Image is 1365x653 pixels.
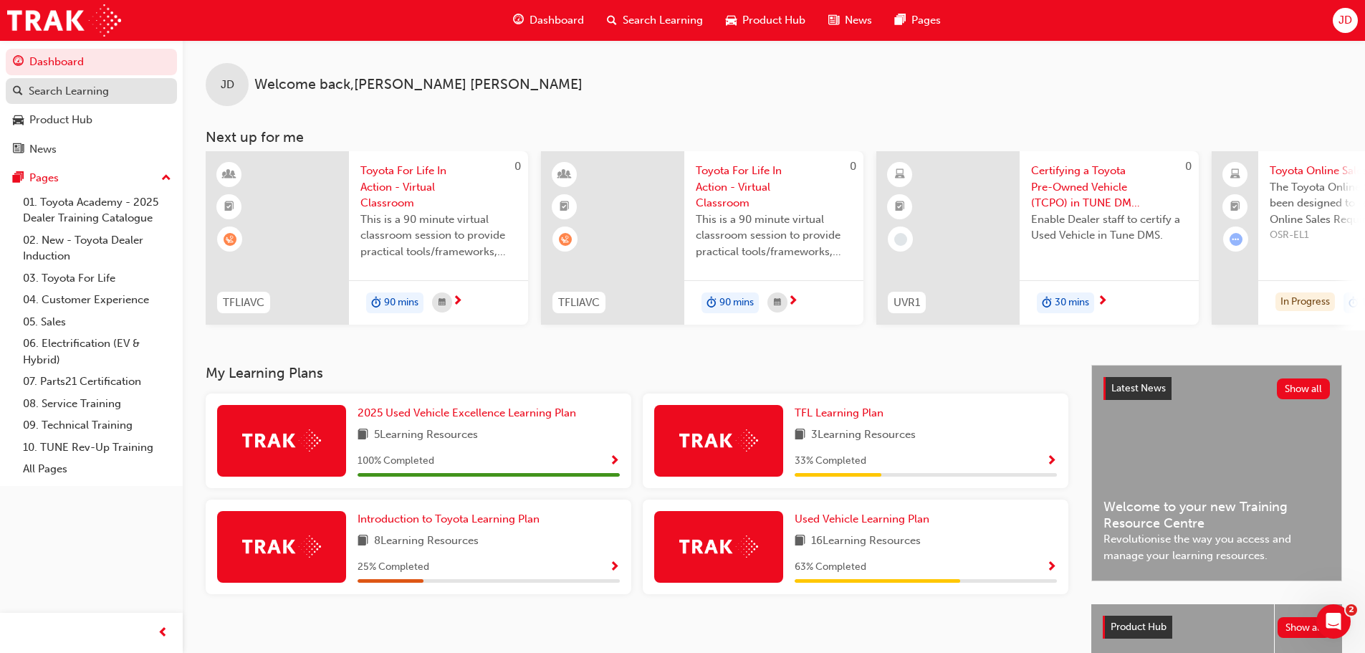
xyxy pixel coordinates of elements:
span: This is a 90 minute virtual classroom session to provide practical tools/frameworks, behaviours a... [360,211,517,260]
a: guage-iconDashboard [502,6,595,35]
h3: Next up for me [183,129,1365,146]
a: car-iconProduct Hub [714,6,817,35]
span: car-icon [726,11,737,29]
span: learningRecordVerb_ATTEMPT-icon [1230,233,1242,246]
img: Trak [242,535,321,558]
iframe: Intercom live chat [1316,604,1351,639]
span: duration-icon [707,294,717,313]
span: learningRecordVerb_NONE-icon [894,233,907,246]
a: 09. Technical Training [17,414,177,437]
span: news-icon [828,11,839,29]
span: Introduction to Toyota Learning Plan [358,513,540,525]
a: Used Vehicle Learning Plan [795,511,935,528]
span: calendar-icon [439,294,446,312]
div: Search Learning [29,83,109,100]
span: search-icon [607,11,617,29]
span: 90 mins [384,295,418,311]
span: calendar-icon [774,294,781,312]
a: 03. Toyota For Life [17,267,177,290]
span: 8 Learning Resources [374,533,479,550]
span: booktick-icon [560,198,570,216]
span: Certifying a Toyota Pre-Owned Vehicle (TCPO) in TUNE DMS e-Learning Module [1031,163,1187,211]
span: UVR1 [894,295,920,311]
span: book-icon [358,426,368,444]
span: Toyota For Life In Action - Virtual Classroom [360,163,517,211]
span: 0 [850,160,856,173]
a: 0TFLIAVCToyota For Life In Action - Virtual ClassroomThis is a 90 minute virtual classroom sessio... [206,151,528,325]
button: Show Progress [1046,558,1057,576]
a: 0TFLIAVCToyota For Life In Action - Virtual ClassroomThis is a 90 minute virtual classroom sessio... [541,151,863,325]
a: 08. Service Training [17,393,177,415]
span: learningResourceType_INSTRUCTOR_LED-icon [224,166,234,184]
img: Trak [679,535,758,558]
span: JD [221,77,234,93]
span: laptop-icon [1230,166,1240,184]
span: learningResourceType_ELEARNING-icon [895,166,905,184]
a: All Pages [17,458,177,480]
span: 2 [1346,604,1357,616]
a: 10. TUNE Rev-Up Training [17,437,177,459]
button: Show Progress [1046,452,1057,470]
span: TFL Learning Plan [795,406,883,419]
span: Product Hub [1111,621,1167,633]
button: DashboardSearch LearningProduct HubNews [6,46,177,165]
a: 2025 Used Vehicle Excellence Learning Plan [358,405,582,421]
a: pages-iconPages [883,6,952,35]
span: Used Vehicle Learning Plan [795,513,929,525]
span: up-icon [161,169,171,188]
span: TFLIAVC [558,295,600,311]
a: Latest NewsShow allWelcome to your new Training Resource CentreRevolutionise the way you access a... [1091,365,1342,581]
a: Dashboard [6,49,177,75]
span: learningRecordVerb_WAITLIST-icon [559,233,572,246]
span: duration-icon [1349,294,1359,313]
button: JD [1333,8,1358,33]
span: book-icon [795,533,805,550]
a: news-iconNews [817,6,883,35]
span: car-icon [13,114,24,127]
span: 25 % Completed [358,559,429,576]
span: News [845,12,872,29]
span: learningResourceType_INSTRUCTOR_LED-icon [560,166,570,184]
a: Product Hub [6,107,177,133]
span: next-icon [787,295,798,308]
a: 05. Sales [17,311,177,333]
span: Show Progress [609,561,620,574]
a: Introduction to Toyota Learning Plan [358,511,545,528]
div: Pages [29,170,59,186]
span: next-icon [1097,295,1108,308]
div: In Progress [1275,292,1335,312]
span: Toyota For Life In Action - Virtual Classroom [696,163,852,211]
div: News [29,141,57,158]
a: 0UVR1Certifying a Toyota Pre-Owned Vehicle (TCPO) in TUNE DMS e-Learning ModuleEnable Dealer staf... [876,151,1199,325]
button: Show all [1278,617,1331,638]
span: booktick-icon [895,198,905,216]
span: Latest News [1111,382,1166,394]
a: 02. New - Toyota Dealer Induction [17,229,177,267]
span: search-icon [13,85,23,98]
button: Show Progress [609,452,620,470]
span: Product Hub [742,12,805,29]
a: search-iconSearch Learning [595,6,714,35]
img: Trak [679,429,758,452]
img: Trak [7,4,121,37]
a: Product HubShow all [1103,616,1331,639]
span: pages-icon [13,172,24,185]
a: News [6,136,177,163]
button: Show all [1277,378,1331,399]
span: Search Learning [623,12,703,29]
button: Show Progress [609,558,620,576]
span: 0 [1185,160,1192,173]
span: 30 mins [1055,295,1089,311]
span: book-icon [358,533,368,550]
span: learningRecordVerb_WAITLIST-icon [224,233,236,246]
span: 2025 Used Vehicle Excellence Learning Plan [358,406,576,419]
span: news-icon [13,143,24,156]
a: TFL Learning Plan [795,405,889,421]
span: guage-icon [13,56,24,69]
span: pages-icon [895,11,906,29]
span: Revolutionise the way you access and manage your learning resources. [1103,531,1330,563]
img: Trak [242,429,321,452]
span: booktick-icon [1230,198,1240,216]
span: 3 Learning Resources [811,426,916,444]
span: 5 Learning Resources [374,426,478,444]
